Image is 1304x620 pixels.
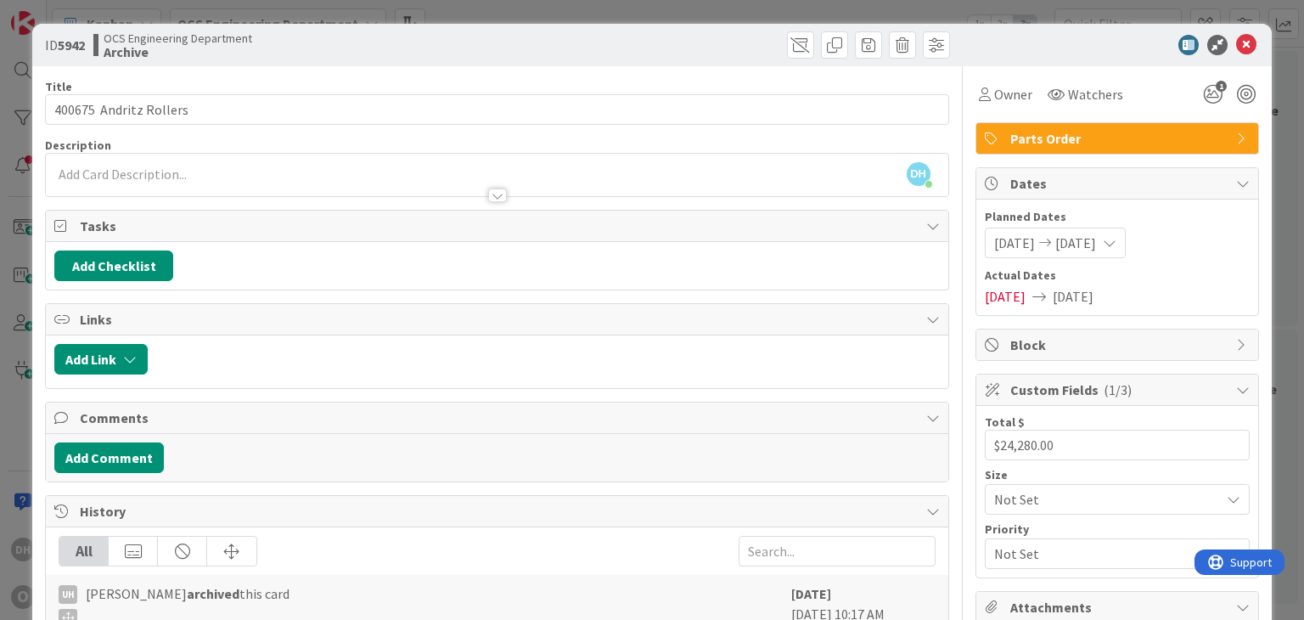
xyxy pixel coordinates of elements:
span: 1 [1216,81,1227,92]
div: uh [59,585,77,604]
b: 5942 [58,37,85,54]
span: [DATE] [1053,286,1093,307]
span: OCS Engineering Department [104,31,252,45]
span: [DATE] [985,286,1026,307]
div: All [59,537,109,566]
b: archived [187,585,239,602]
button: Add Checklist [54,251,173,281]
span: DH [907,162,930,186]
span: Block [1010,335,1228,355]
span: Actual Dates [985,267,1250,285]
label: Total $ [985,414,1025,430]
span: History [80,501,917,521]
span: Attachments [1010,597,1228,617]
input: type card name here... [45,94,948,125]
b: Archive [104,45,252,59]
span: Parts Order [1010,128,1228,149]
span: Description [45,138,111,153]
input: Search... [739,536,936,566]
span: [DATE] [994,233,1035,253]
span: ID [45,35,85,55]
span: Owner [994,84,1032,104]
span: Custom Fields [1010,380,1228,400]
span: Not Set [994,542,1211,566]
label: Title [45,79,72,94]
span: ( 1/3 ) [1104,381,1132,398]
button: Add Link [54,344,148,375]
span: Links [80,309,917,330]
span: [DATE] [1055,233,1096,253]
span: Not Set [994,488,1211,511]
b: [DATE] [791,585,831,602]
div: Size [985,469,1250,481]
span: Tasks [80,216,917,236]
div: Priority [985,523,1250,535]
span: Comments [80,408,917,428]
button: Add Comment [54,442,164,473]
span: Support [36,3,77,23]
span: Dates [1010,173,1228,194]
span: Watchers [1068,84,1123,104]
span: Planned Dates [985,208,1250,226]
